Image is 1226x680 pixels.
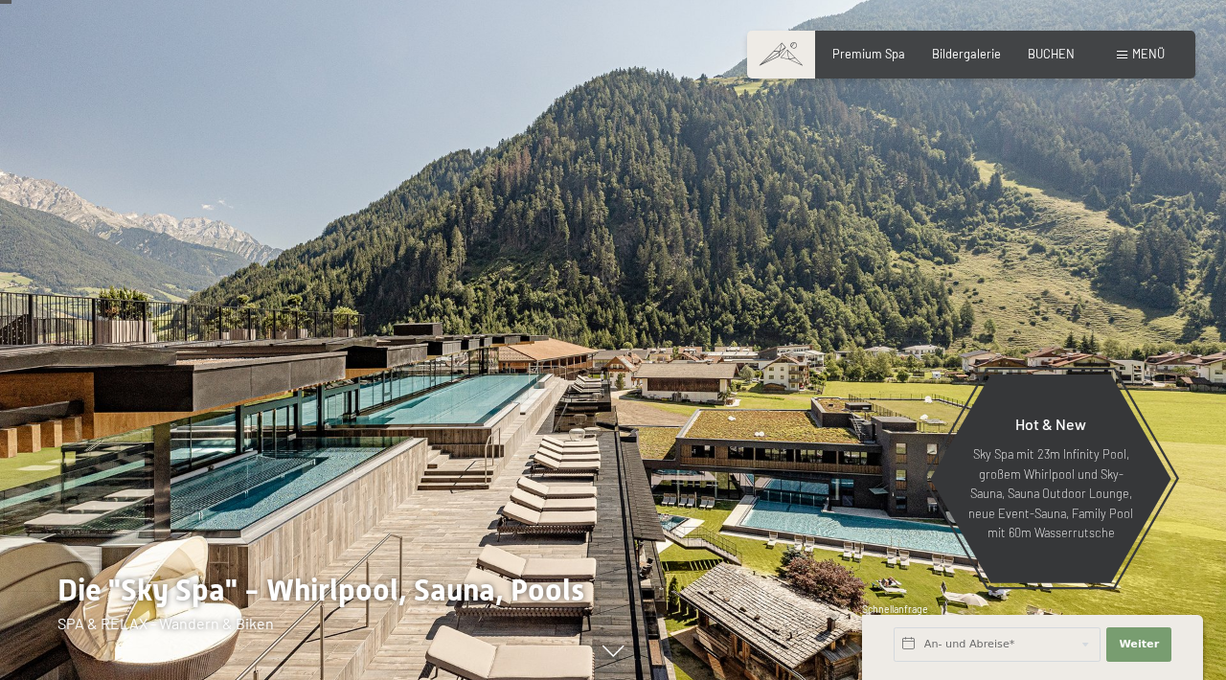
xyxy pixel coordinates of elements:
[929,374,1172,584] a: Hot & New Sky Spa mit 23m Infinity Pool, großem Whirlpool und Sky-Sauna, Sauna Outdoor Lounge, ne...
[862,603,928,615] span: Schnellanfrage
[1119,637,1159,652] span: Weiter
[1015,415,1086,433] span: Hot & New
[1106,627,1171,662] button: Weiter
[1132,46,1165,61] span: Menü
[832,46,905,61] a: Premium Spa
[1028,46,1075,61] a: BUCHEN
[967,444,1134,542] p: Sky Spa mit 23m Infinity Pool, großem Whirlpool und Sky-Sauna, Sauna Outdoor Lounge, neue Event-S...
[932,46,1001,61] a: Bildergalerie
